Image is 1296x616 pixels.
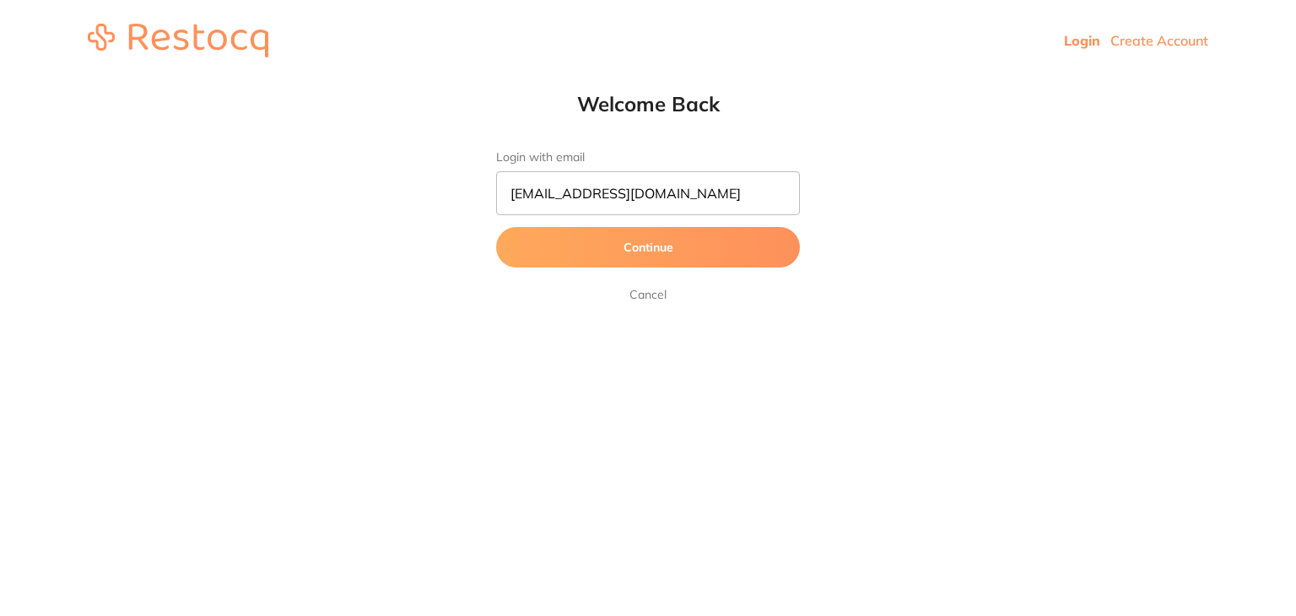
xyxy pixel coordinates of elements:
[88,24,268,57] img: restocq_logo.svg
[462,91,834,116] h1: Welcome Back
[1110,32,1208,49] a: Create Account
[496,150,800,165] label: Login with email
[496,227,800,267] button: Continue
[1064,32,1100,49] a: Login
[626,284,670,305] a: Cancel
